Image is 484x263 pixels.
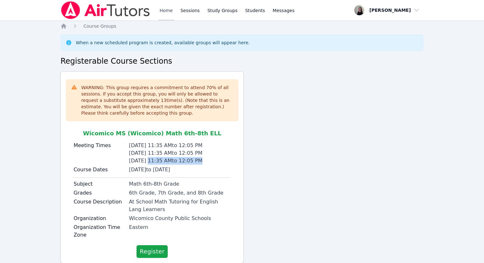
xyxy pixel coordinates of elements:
[129,224,231,231] div: Eastern
[60,56,424,66] h2: Registerable Course Sections
[74,189,125,197] label: Grades
[129,149,231,157] div: [DATE] 11:35 AM to 12:05 PM
[74,215,125,222] label: Organization
[83,130,221,137] span: Wicomico MS (Wicomico) Math 6th-8th ELL
[129,215,231,222] div: Wicomico County Public Schools
[74,224,125,239] label: Organization Time Zone
[129,157,231,165] div: [DATE] 11:35 AM to 12:05 PM
[129,198,231,213] div: At School Math Tutoring for English Lang Learners
[74,142,125,149] label: Meeting Times
[74,180,125,188] label: Subject
[129,142,231,149] div: [DATE] 11:35 AM to 12:05 PM
[273,7,295,14] span: Messages
[81,84,233,116] div: WARNING: This group requires a commitment to attend 70 % of all sessions. If you accept this grou...
[140,247,165,256] span: Register
[60,23,424,29] nav: Breadcrumb
[60,1,151,19] img: Air Tutors
[76,39,250,46] div: When a new scheduled program is created, available groups will appear here.
[137,245,168,258] button: Register
[129,180,231,188] div: Math 6th-8th Grade
[129,189,231,197] div: 6th Grade, 7th Grade, and 8th Grade
[83,23,116,29] a: Course Groups
[129,166,231,174] div: [DATE] to [DATE]
[74,166,125,174] label: Course Dates
[83,24,116,29] span: Course Groups
[74,198,125,206] label: Course Description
